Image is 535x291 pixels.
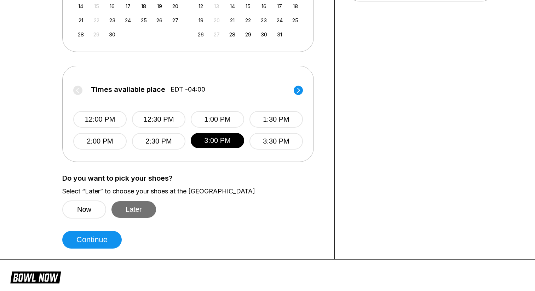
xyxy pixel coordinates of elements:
[290,16,300,25] div: Choose Saturday, October 25th, 2025
[212,1,222,11] div: Not available Monday, October 13th, 2025
[73,111,127,128] button: 12:00 PM
[196,16,206,25] div: Choose Sunday, October 19th, 2025
[62,187,324,195] label: Select “Later” to choose your shoes at the [GEOGRAPHIC_DATA]
[249,111,303,128] button: 1:30 PM
[275,1,284,11] div: Choose Friday, October 17th, 2025
[191,111,244,128] button: 1:00 PM
[243,30,253,39] div: Choose Wednesday, October 29th, 2025
[62,174,324,182] label: Do you want to pick your shoes?
[73,133,127,150] button: 2:00 PM
[243,1,253,11] div: Choose Wednesday, October 15th, 2025
[228,1,237,11] div: Choose Tuesday, October 14th, 2025
[62,200,106,219] button: Now
[259,1,269,11] div: Choose Thursday, October 16th, 2025
[259,30,269,39] div: Choose Thursday, October 30th, 2025
[243,16,253,25] div: Choose Wednesday, October 22nd, 2025
[155,1,164,11] div: Choose Friday, September 19th, 2025
[139,1,149,11] div: Choose Thursday, September 18th, 2025
[191,133,244,148] button: 3:00 PM
[171,1,180,11] div: Choose Saturday, September 20th, 2025
[108,1,117,11] div: Choose Tuesday, September 16th, 2025
[108,16,117,25] div: Choose Tuesday, September 23rd, 2025
[275,16,284,25] div: Choose Friday, October 24th, 2025
[108,30,117,39] div: Choose Tuesday, September 30th, 2025
[123,16,133,25] div: Choose Wednesday, September 24th, 2025
[92,16,101,25] div: Not available Monday, September 22nd, 2025
[92,1,101,11] div: Not available Monday, September 15th, 2025
[111,201,156,218] button: Later
[132,111,185,128] button: 12:30 PM
[275,30,284,39] div: Choose Friday, October 31st, 2025
[196,1,206,11] div: Choose Sunday, October 12th, 2025
[171,16,180,25] div: Choose Saturday, September 27th, 2025
[139,16,149,25] div: Choose Thursday, September 25th, 2025
[171,86,205,93] span: EDT -04:00
[249,133,303,150] button: 3:30 PM
[92,30,101,39] div: Not available Monday, September 29th, 2025
[76,1,86,11] div: Choose Sunday, September 14th, 2025
[196,30,206,39] div: Choose Sunday, October 26th, 2025
[91,86,165,93] span: Times available place
[212,30,222,39] div: Not available Monday, October 27th, 2025
[259,16,269,25] div: Choose Thursday, October 23rd, 2025
[228,30,237,39] div: Choose Tuesday, October 28th, 2025
[155,16,164,25] div: Choose Friday, September 26th, 2025
[132,133,185,150] button: 2:30 PM
[212,16,222,25] div: Not available Monday, October 20th, 2025
[228,16,237,25] div: Choose Tuesday, October 21st, 2025
[76,30,86,39] div: Choose Sunday, September 28th, 2025
[123,1,133,11] div: Choose Wednesday, September 17th, 2025
[76,16,86,25] div: Choose Sunday, September 21st, 2025
[290,1,300,11] div: Choose Saturday, October 18th, 2025
[62,231,122,249] button: Continue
